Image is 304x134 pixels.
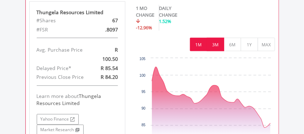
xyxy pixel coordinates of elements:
[37,93,118,107] div: Learn more about
[31,45,93,54] div: Avg. Purchase Price
[93,16,123,25] div: 67
[31,16,93,25] div: #Shares
[142,123,146,127] text: 85
[258,38,275,51] button: MAX
[31,25,93,34] div: #FSR
[159,5,188,18] div: DAILY CHANGE
[101,65,118,71] span: R 85.54
[136,5,155,18] div: 1 MO CHANGE
[31,64,93,73] div: Delayed Price*
[136,24,152,31] span: -12.96%
[31,73,93,82] div: Previous Close Price
[37,9,118,16] div: Thungela Resources Limited
[142,90,146,94] text: 95
[93,25,123,34] div: .8097
[142,107,146,111] text: 90
[139,74,145,77] text: 100
[37,93,101,107] span: Thungela Resources Limited
[241,38,258,51] button: 1Y
[101,74,118,81] span: R 84.20
[207,38,224,51] button: 3M
[139,57,145,61] text: 105
[37,114,79,125] a: Yahoo Finance
[224,38,241,51] button: 6M
[190,38,207,51] button: 1M
[159,18,172,24] span: 1.52%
